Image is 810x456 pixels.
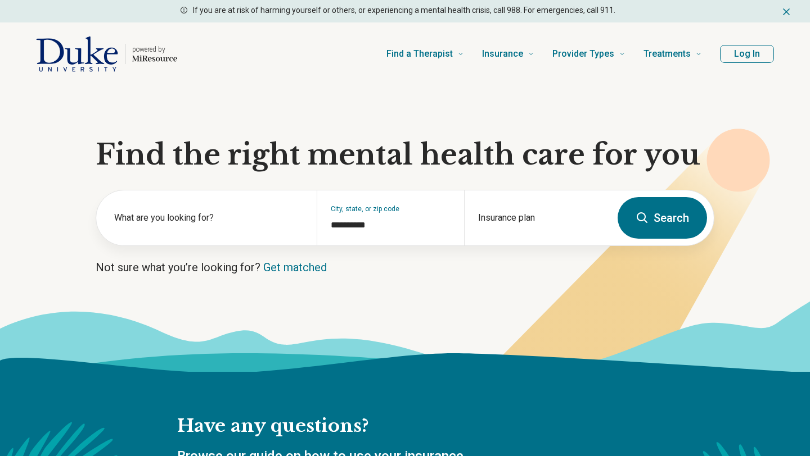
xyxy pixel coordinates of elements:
a: Treatments [643,31,702,76]
a: Find a Therapist [386,31,464,76]
span: Find a Therapist [386,46,453,62]
a: Provider Types [552,31,625,76]
button: Search [618,197,707,239]
a: Home page [36,36,177,72]
label: What are you looking for? [114,211,303,225]
button: Log In [720,45,774,63]
a: Get matched [263,261,327,274]
span: Provider Types [552,46,614,62]
span: Treatments [643,46,691,62]
h2: Have any questions? [177,414,606,438]
p: If you are at risk of harming yourself or others, or experiencing a mental health crisis, call 98... [193,4,615,16]
p: powered by [132,45,177,54]
a: Insurance [482,31,534,76]
h1: Find the right mental health care for you [96,138,714,172]
p: Not sure what you’re looking for? [96,259,714,275]
span: Insurance [482,46,523,62]
button: Dismiss [781,4,792,18]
